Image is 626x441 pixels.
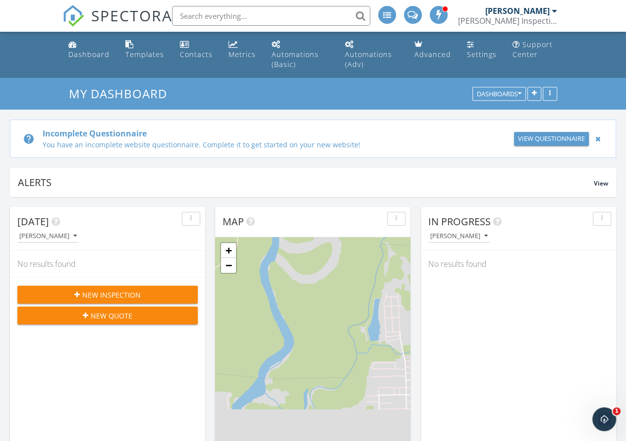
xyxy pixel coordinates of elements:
a: Templates [121,36,168,64]
div: Metrics [228,50,256,59]
button: New Quote [17,307,198,324]
a: View Questionnaire [514,132,589,146]
div: Templates [125,50,164,59]
div: Support Center [512,40,553,59]
span: In Progress [428,215,491,228]
div: [PERSON_NAME] [485,6,550,16]
div: Automations (Adv) [345,50,392,69]
input: Search everything... [172,6,370,26]
a: Metrics [225,36,260,64]
a: My Dashboard [69,85,175,102]
span: SPECTORA [91,5,172,26]
button: Dashboards [472,87,526,101]
div: You have an incomplete website questionnaire. Complete it to get started on your new website! [43,139,510,150]
div: View Questionnaire [518,134,585,144]
a: SPECTORA [62,13,172,34]
div: Chadwick Inspections PLLC [458,16,557,26]
a: Contacts [176,36,217,64]
a: Automations (Advanced) [341,36,402,74]
a: Zoom in [221,243,236,258]
i: help [23,133,35,145]
div: Automations (Basic) [272,50,319,69]
div: No results found [10,251,205,277]
img: The Best Home Inspection Software - Spectora [62,5,84,27]
a: Dashboard [64,36,114,64]
button: [PERSON_NAME] [17,230,79,243]
div: Contacts [180,50,213,59]
a: Advanced [410,36,455,64]
a: Support Center [509,36,562,64]
a: Zoom out [221,258,236,273]
span: New Inspection [82,290,141,300]
div: Advanced [414,50,451,59]
iframe: Intercom live chat [592,407,616,431]
div: Settings [467,50,497,59]
span: View [594,179,608,188]
div: [PERSON_NAME] [430,233,488,240]
a: Automations (Basic) [268,36,333,74]
button: [PERSON_NAME] [428,230,490,243]
a: Settings [463,36,501,64]
span: Map [223,215,244,228]
div: Dashboard [68,50,110,59]
div: Dashboards [477,91,521,98]
span: 1 [613,407,621,415]
span: [DATE] [17,215,49,228]
button: New Inspection [17,286,198,304]
div: [PERSON_NAME] [19,233,77,240]
span: New Quote [91,311,132,321]
div: Alerts [18,176,594,189]
div: Incomplete Questionnaire [43,127,510,139]
div: No results found [421,251,616,277]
